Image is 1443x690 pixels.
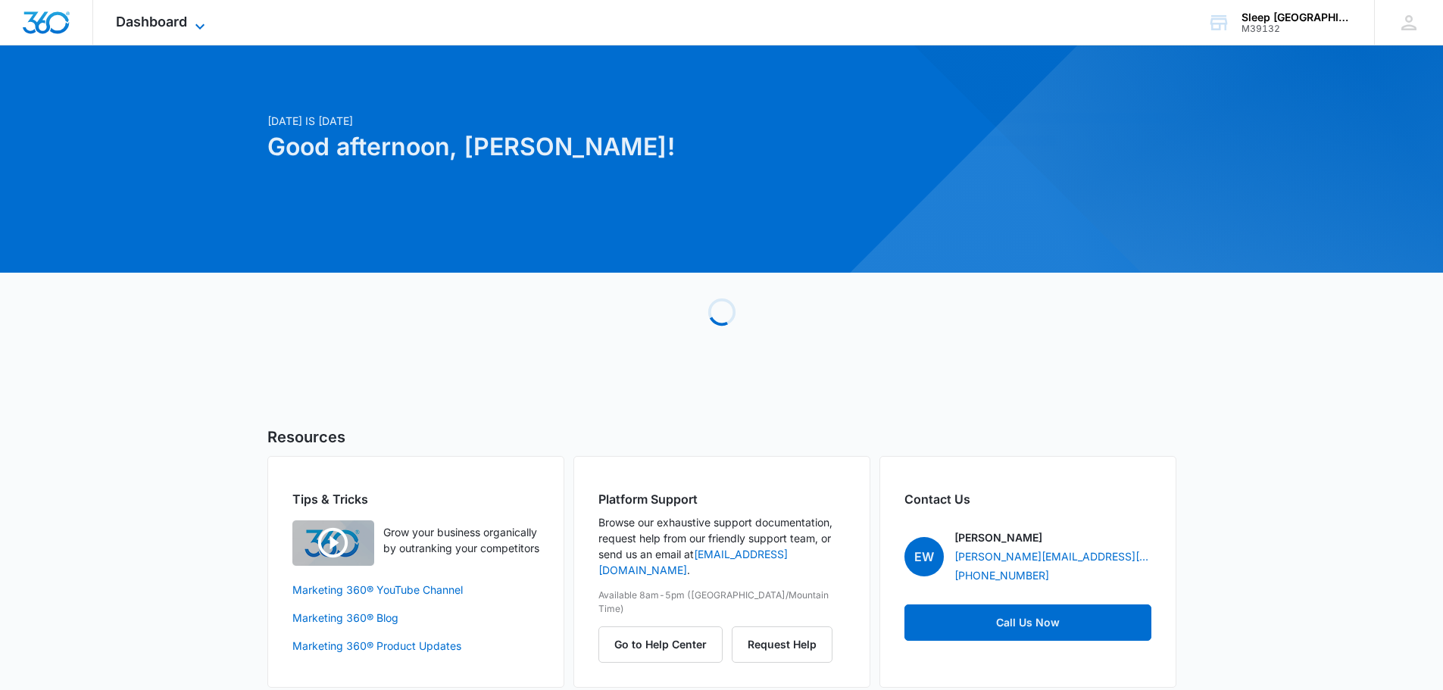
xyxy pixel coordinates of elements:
p: Browse our exhaustive support documentation, request help from our friendly support team, or send... [598,514,845,578]
h2: Contact Us [904,490,1151,508]
a: Marketing 360® YouTube Channel [292,582,539,598]
a: Call Us Now [904,604,1151,641]
p: [PERSON_NAME] [954,529,1042,545]
div: account name [1242,11,1352,23]
p: Available 8am-5pm ([GEOGRAPHIC_DATA]/Mountain Time) [598,589,845,616]
h2: Tips & Tricks [292,490,539,508]
a: [PHONE_NUMBER] [954,567,1049,583]
h2: Platform Support [598,490,845,508]
span: EW [904,537,944,576]
img: Quick Overview Video [292,520,374,566]
h1: Good afternoon, [PERSON_NAME]! [267,129,867,165]
p: Grow your business organically by outranking your competitors [383,524,539,556]
h5: Resources [267,426,1176,448]
a: [PERSON_NAME][EMAIL_ADDRESS][PERSON_NAME][DOMAIN_NAME] [954,548,1151,564]
p: [DATE] is [DATE] [267,113,867,129]
a: Marketing 360® Blog [292,610,539,626]
a: Marketing 360® Product Updates [292,638,539,654]
span: Dashboard [116,14,187,30]
a: Request Help [732,638,832,651]
button: Go to Help Center [598,626,723,663]
a: Go to Help Center [598,638,732,651]
div: account id [1242,23,1352,34]
button: Request Help [732,626,832,663]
